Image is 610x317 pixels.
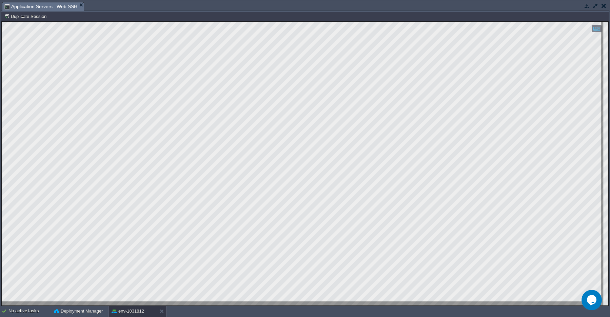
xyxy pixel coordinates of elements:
[112,308,144,315] button: env-1831812
[4,13,48,19] button: Duplicate Session
[582,290,603,310] iframe: chat widget
[4,2,77,11] span: Application Servers : Web SSH
[54,308,103,315] button: Deployment Manager
[8,306,51,317] div: No active tasks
